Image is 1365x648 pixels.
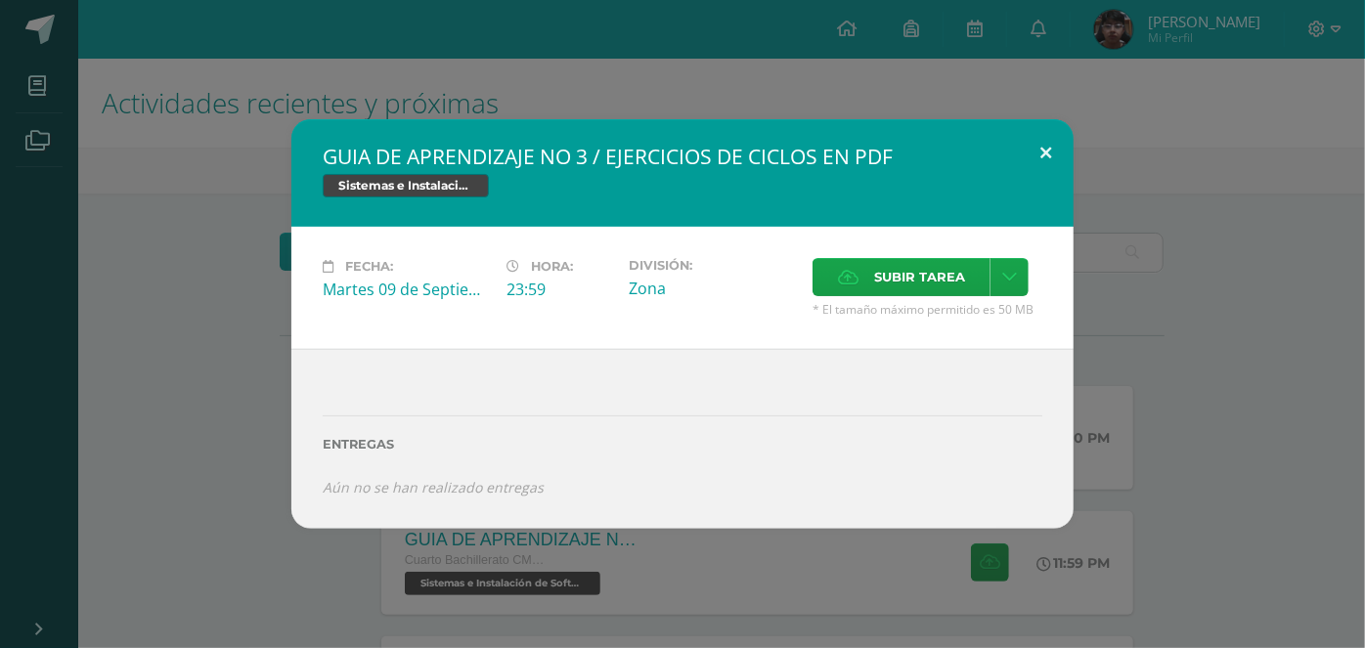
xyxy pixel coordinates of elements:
span: Sistemas e Instalación de Software (Desarrollo de Software) [323,174,489,197]
div: Zona [629,278,797,299]
span: Hora: [531,259,573,274]
span: Fecha: [345,259,393,274]
span: Subir tarea [874,259,965,295]
button: Close (Esc) [1018,119,1074,186]
span: * El tamaño máximo permitido es 50 MB [813,301,1042,318]
div: 23:59 [506,279,613,300]
label: Entregas [323,437,1042,452]
h2: GUIA DE APRENDIZAJE NO 3 / EJERCICIOS DE CICLOS EN PDF [323,143,1042,170]
i: Aún no se han realizado entregas [323,478,544,497]
label: División: [629,258,797,273]
div: Martes 09 de Septiembre [323,279,491,300]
